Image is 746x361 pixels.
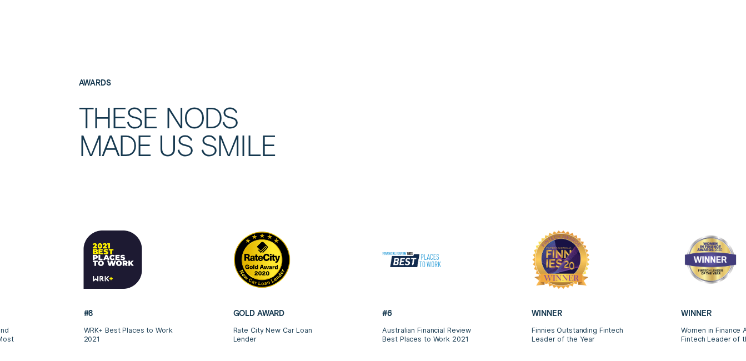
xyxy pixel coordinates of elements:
[233,230,292,289] img: RateCity Gold Award 2020 - New Car Loan Lender
[84,309,178,318] h5: #8
[233,326,327,343] p: Rate City New Car Loan Lender
[79,78,369,87] h4: Awards
[382,326,476,343] p: Australian Financial Review Best Places to Work 2021
[233,309,327,318] h5: GOLD AWARD
[532,326,625,343] p: Finnies Outstanding Fintech Leader of the Year
[382,309,476,318] h5: #6
[79,103,369,159] h2: These nods made us smile
[84,326,178,343] p: WRK+ Best Places to Work 2021
[532,230,590,289] img: Fintech Awards - Fintech Australia - Finnies 2020 - Winner
[681,230,739,289] img: Women in Finance Awards 2020 - Winner - Fintech Leader of the Year
[532,309,625,318] h5: Winner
